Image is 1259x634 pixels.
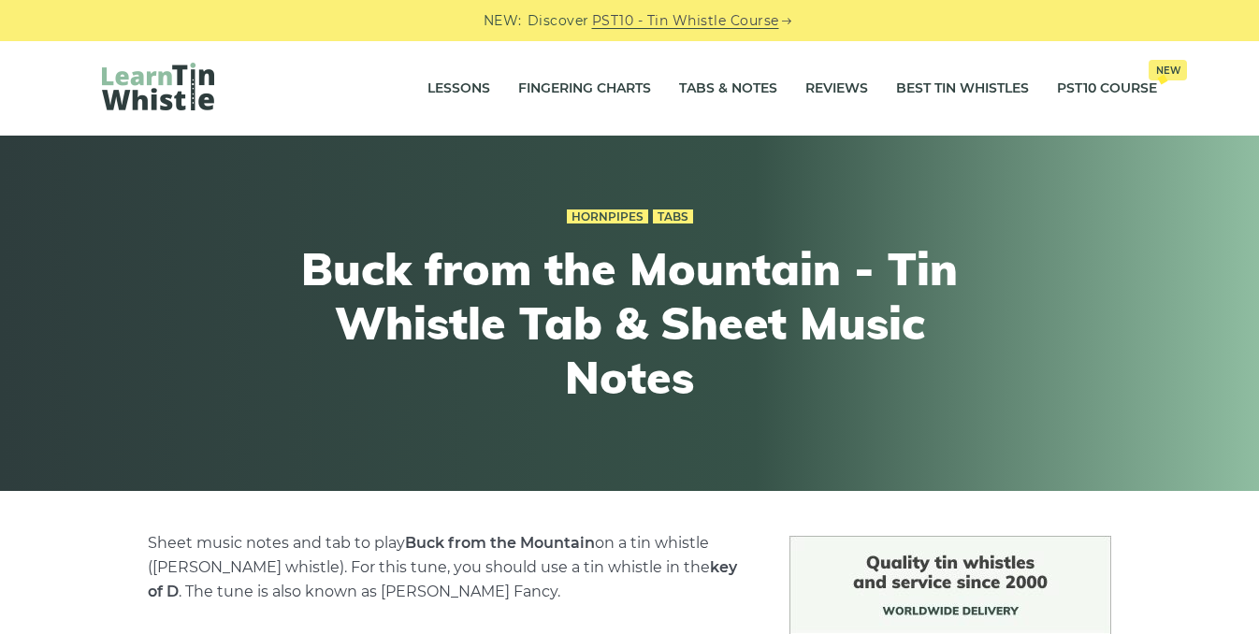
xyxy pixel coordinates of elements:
[148,531,745,604] p: Sheet music notes and tab to play on a tin whistle ([PERSON_NAME] whistle). For this tune, you sh...
[102,63,214,110] img: LearnTinWhistle.com
[518,65,651,112] a: Fingering Charts
[805,65,868,112] a: Reviews
[653,209,693,224] a: Tabs
[567,209,648,224] a: Hornpipes
[1149,60,1187,80] span: New
[285,242,974,404] h1: Buck from the Mountain - Tin Whistle Tab & Sheet Music Notes
[427,65,490,112] a: Lessons
[679,65,777,112] a: Tabs & Notes
[1057,65,1157,112] a: PST10 CourseNew
[405,534,595,552] strong: Buck from the Mountain
[896,65,1029,112] a: Best Tin Whistles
